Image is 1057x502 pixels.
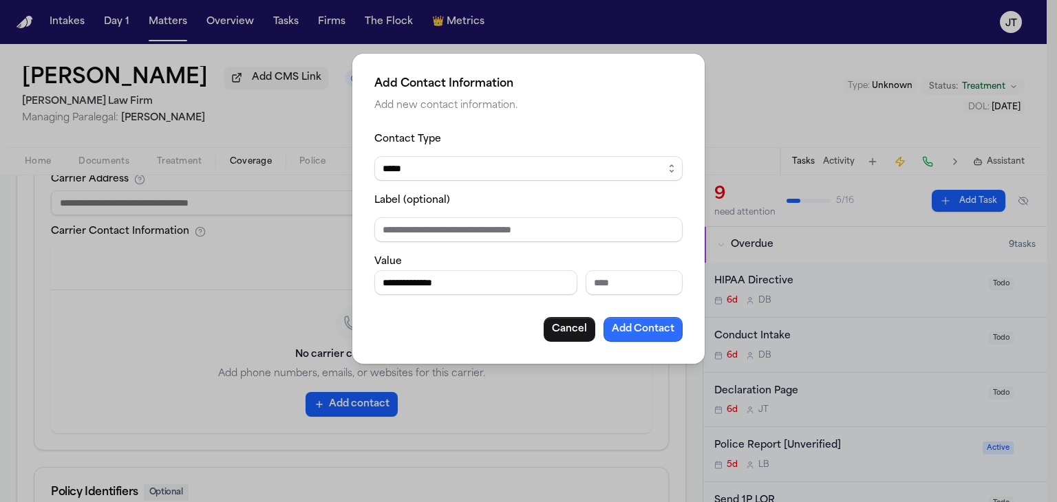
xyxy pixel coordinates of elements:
button: Add Contact [604,317,683,342]
input: Phone number [374,270,577,295]
input: Extension [586,270,683,295]
h2: Add Contact Information [374,76,683,92]
button: Cancel [544,317,595,342]
label: Contact Type [374,134,441,144]
label: Value [374,257,402,267]
label: Label (optional) [374,195,450,206]
p: Add new contact information. [374,98,683,114]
